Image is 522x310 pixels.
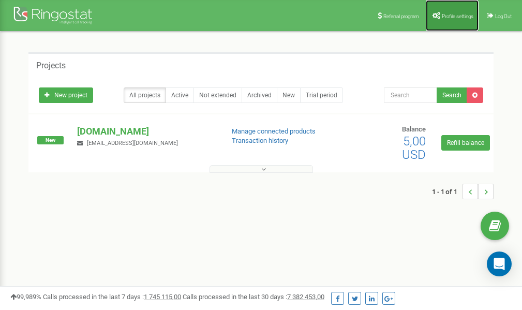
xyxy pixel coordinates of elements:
[495,13,512,19] span: Log Out
[437,87,467,103] button: Search
[402,134,426,162] span: 5,00 USD
[77,125,215,138] p: [DOMAIN_NAME]
[39,87,93,103] a: New project
[441,135,490,151] a: Refill balance
[277,87,301,103] a: New
[183,293,324,301] span: Calls processed in the last 30 days :
[487,252,512,276] div: Open Intercom Messenger
[232,137,288,144] a: Transaction history
[384,87,437,103] input: Search
[432,173,494,210] nav: ...
[144,293,181,301] u: 1 745 115,00
[193,87,242,103] a: Not extended
[232,127,316,135] a: Manage connected products
[10,293,41,301] span: 99,989%
[37,136,64,144] span: New
[166,87,194,103] a: Active
[300,87,343,103] a: Trial period
[383,13,419,19] span: Referral program
[442,13,473,19] span: Profile settings
[124,87,166,103] a: All projects
[402,125,426,133] span: Balance
[287,293,324,301] u: 7 382 453,00
[432,184,463,199] span: 1 - 1 of 1
[87,140,178,146] span: [EMAIL_ADDRESS][DOMAIN_NAME]
[36,61,66,70] h5: Projects
[242,87,277,103] a: Archived
[43,293,181,301] span: Calls processed in the last 7 days :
